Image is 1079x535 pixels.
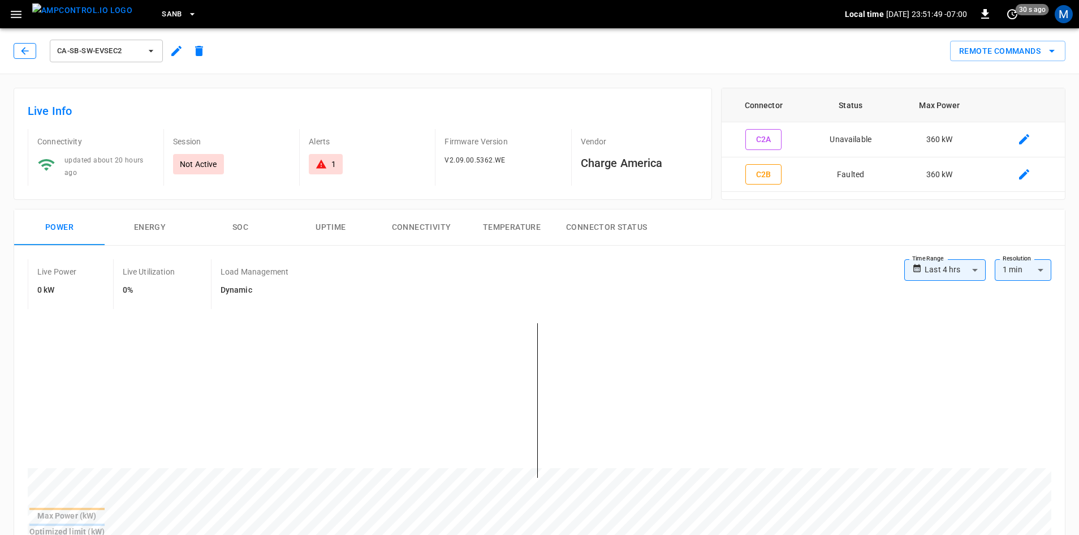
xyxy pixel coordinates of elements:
button: ca-sb-sw-evseC2 [50,40,163,62]
div: 1 [331,159,336,170]
p: Load Management [221,266,288,277]
td: Faulted [806,157,896,192]
p: Not Active [180,159,217,170]
h6: Live Info [28,102,698,120]
td: 360 kW [896,122,983,157]
button: Connectivity [376,209,467,246]
h6: 0% [123,284,175,297]
p: Connectivity [37,136,154,147]
button: Uptime [286,209,376,246]
p: Session [173,136,290,147]
button: Remote Commands [950,41,1065,62]
p: Alerts [309,136,426,147]
th: Max Power [896,88,983,122]
table: connector table [722,88,1065,192]
h6: Charge America [581,154,698,172]
button: C2B [745,164,782,185]
div: 1 min [995,259,1051,281]
button: Energy [105,209,195,246]
p: [DATE] 23:51:49 -07:00 [886,8,967,20]
div: Last 4 hrs [925,259,986,281]
button: set refresh interval [1003,5,1021,23]
button: SanB [157,3,201,25]
label: Time Range [912,254,944,263]
label: Resolution [1003,254,1031,263]
span: SanB [162,8,182,21]
p: Live Utilization [123,266,175,277]
span: updated about 20 hours ago [64,156,144,177]
button: Power [14,209,105,246]
td: Unavailable [806,122,896,157]
button: C2A [745,129,782,150]
p: Firmware Version [444,136,562,147]
img: ampcontrol.io logo [32,3,132,18]
h6: 0 kW [37,284,77,297]
td: 360 kW [896,157,983,192]
h6: Dynamic [221,284,288,297]
div: profile-icon [1055,5,1073,23]
p: Live Power [37,266,77,277]
p: Local time [845,8,884,20]
div: remote commands options [950,41,1065,62]
span: ca-sb-sw-evseC2 [57,45,141,58]
button: SOC [195,209,286,246]
span: 30 s ago [1016,4,1049,15]
p: Vendor [581,136,698,147]
span: V2.09.00.5362.WE [444,156,505,164]
button: Temperature [467,209,557,246]
th: Status [806,88,896,122]
th: Connector [722,88,806,122]
button: Connector Status [557,209,656,246]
